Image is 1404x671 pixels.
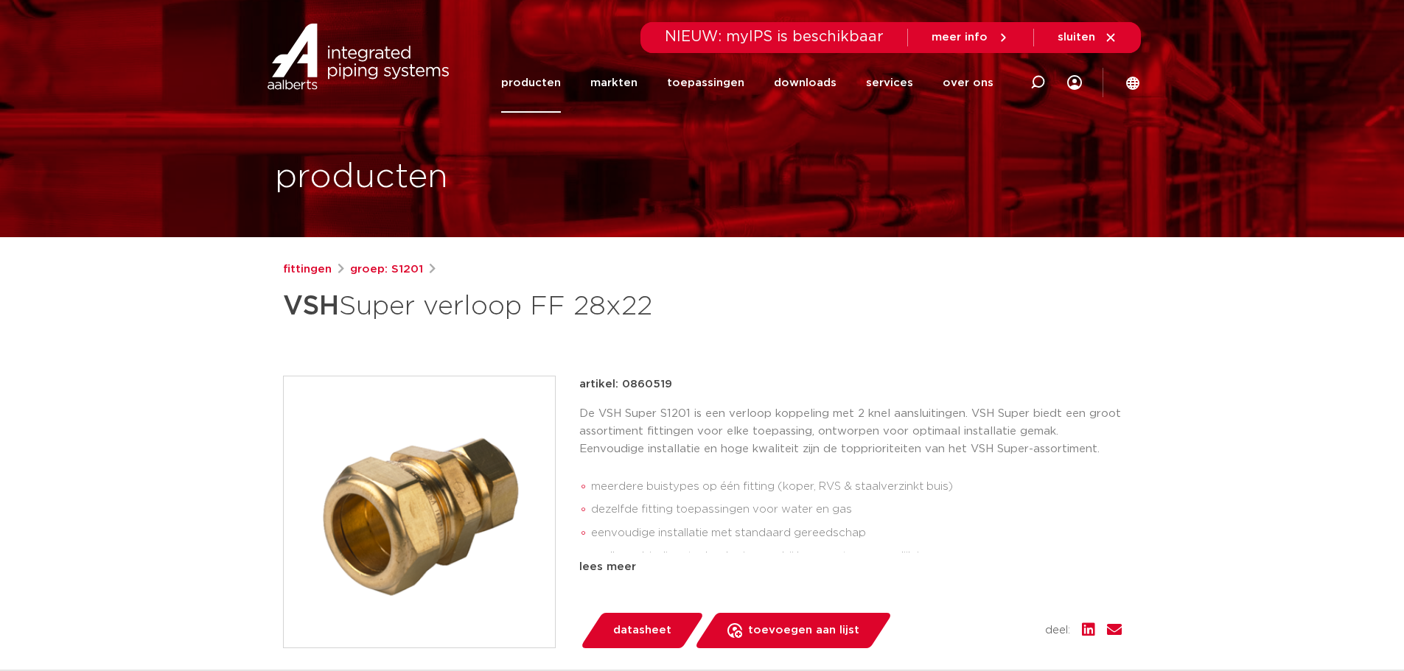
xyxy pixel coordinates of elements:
p: artikel: 0860519 [579,376,672,393]
h1: Super verloop FF 28x22 [283,284,837,329]
a: downloads [774,53,837,113]
a: groep: S1201 [350,261,423,278]
a: sluiten [1058,31,1117,44]
a: toepassingen [667,53,744,113]
li: meerdere buistypes op één fitting (koper, RVS & staalverzinkt buis) [591,475,1122,499]
li: snelle verbindingstechnologie waarbij her-montage mogelijk is [591,545,1122,569]
a: producten [501,53,561,113]
span: sluiten [1058,32,1095,43]
div: my IPS [1067,53,1082,113]
span: datasheet [613,619,671,642]
span: NIEUW: myIPS is beschikbaar [665,29,884,44]
strong: VSH [283,293,339,320]
span: deel: [1045,622,1070,639]
a: datasheet [579,613,705,648]
span: meer info [932,32,988,43]
div: lees meer [579,558,1122,576]
nav: Menu [501,53,993,113]
h1: producten [275,154,448,201]
p: De VSH Super S1201 is een verloop koppeling met 2 knel aansluitingen. VSH Super biedt een groot a... [579,405,1122,458]
span: toevoegen aan lijst [748,619,859,642]
a: over ons [943,53,993,113]
img: Product Image for VSH Super verloop FF 28x22 [284,376,555,647]
li: eenvoudige installatie met standaard gereedschap [591,521,1122,545]
a: meer info [932,31,1010,44]
a: markten [590,53,638,113]
li: dezelfde fitting toepassingen voor water en gas [591,498,1122,521]
a: services [866,53,913,113]
a: fittingen [283,261,332,278]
